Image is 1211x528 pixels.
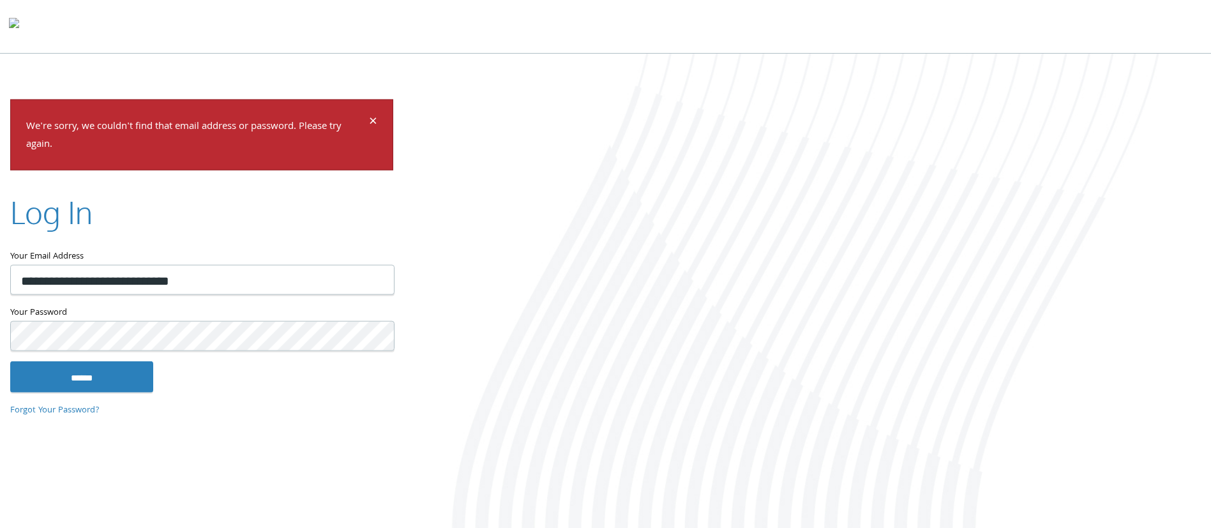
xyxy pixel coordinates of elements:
span: × [369,110,377,135]
button: Dismiss alert [369,115,377,130]
p: We're sorry, we couldn't find that email address or password. Please try again. [26,117,367,155]
label: Your Password [10,305,393,321]
a: Forgot Your Password? [10,403,100,417]
img: todyl-logo-dark.svg [9,13,19,39]
h2: Log In [10,191,93,234]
